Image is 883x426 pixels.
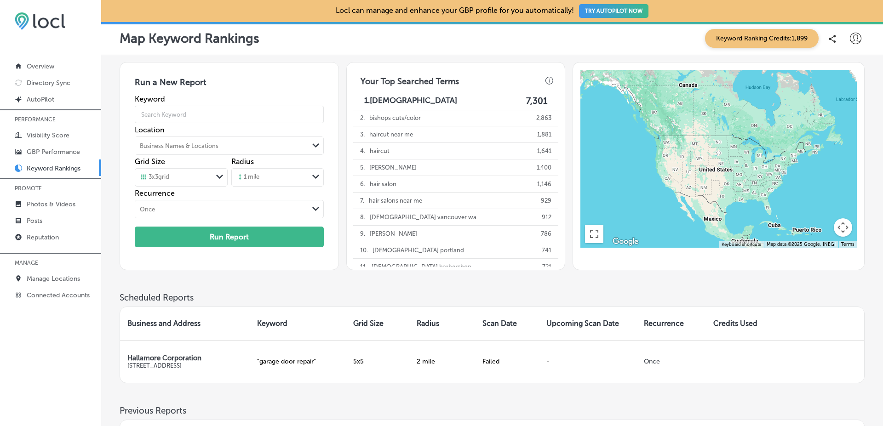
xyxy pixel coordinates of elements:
[27,62,54,70] p: Overview
[360,226,365,242] p: 9 .
[15,12,65,30] img: 6efc1275baa40be7c98c3b36c6bfde44.png
[370,209,476,225] p: [DEMOGRAPHIC_DATA] vancouver wa
[140,142,218,149] div: Business Names & Locations
[610,236,641,248] a: Open this area in Google Maps (opens a new window)
[120,292,865,303] h3: Scheduled Reports
[27,200,75,208] p: Photos & Videos
[369,110,421,126] p: bishops cuts/color
[27,96,54,103] p: AutoPilot
[360,159,365,176] p: 5 .
[120,307,250,340] th: Business and Address
[705,29,819,48] span: Keyword Ranking Credits: 1,899
[360,143,365,159] p: 4 .
[541,193,551,209] p: 929
[370,143,390,159] p: haircut
[542,259,551,275] p: 721
[135,125,323,134] label: Location
[236,173,259,182] div: 1 mile
[120,405,865,416] h3: Previous Reports
[127,362,242,369] p: [STREET_ADDRESS]
[135,227,323,247] button: Run Report
[135,77,323,95] h3: Run a New Report
[369,193,422,209] p: hair salons near me
[409,307,475,340] th: Radius
[644,358,699,365] p: Once
[135,95,323,103] label: Keyword
[536,110,551,126] p: 2,863
[140,173,169,182] div: 3 x 3 grid
[370,176,396,192] p: hair salon
[360,242,368,258] p: 10 .
[27,79,70,87] p: Directory Sync
[360,110,365,126] p: 2 .
[542,242,551,258] p: 741
[120,31,259,46] p: Map Keyword Rankings
[370,226,417,242] p: [PERSON_NAME]
[360,176,365,192] p: 6 .
[372,259,471,275] p: [DEMOGRAPHIC_DATA] barbershop
[27,131,69,139] p: Visibility Score
[140,206,155,213] div: Once
[27,148,80,156] p: GBP Performance
[636,307,706,340] th: Recurrence
[27,291,90,299] p: Connected Accounts
[135,157,165,166] label: Grid Size
[537,126,551,142] p: 1,881
[257,358,338,365] p: " garage door repair "
[585,225,603,243] button: Toggle fullscreen view
[539,340,636,383] td: -
[722,241,761,248] button: Keyboard shortcuts
[27,233,59,241] p: Reputation
[127,354,242,362] p: Hallamore Corporation
[353,69,466,89] h3: Your Top Searched Terms
[360,193,364,209] p: 7 .
[537,159,551,176] p: 1,400
[369,159,417,176] p: [PERSON_NAME]
[27,217,42,225] p: Posts
[539,307,636,340] th: Upcoming Scan Date
[542,209,551,225] p: 912
[537,176,551,192] p: 1,146
[409,340,475,383] td: 2 mile
[135,102,323,127] input: Search Keyword
[346,340,410,383] td: 5 x 5
[360,126,365,142] p: 3 .
[541,226,551,242] p: 786
[482,358,532,365] div: Failed
[373,242,464,258] p: [DEMOGRAPHIC_DATA] portland
[369,126,413,142] p: haircut near me
[250,307,345,340] th: Keyword
[360,209,365,225] p: 8 .
[841,242,854,247] a: Terms (opens in new tab)
[706,307,772,340] th: Credits Used
[364,96,457,106] p: 1. [DEMOGRAPHIC_DATA]
[475,307,539,340] th: Scan Date
[27,275,80,283] p: Manage Locations
[526,96,547,106] label: 7,301
[834,218,852,237] button: Map camera controls
[360,259,367,275] p: 11 .
[135,189,323,198] label: Recurrence
[610,236,641,248] img: Google
[231,157,254,166] label: Radius
[27,165,80,172] p: Keyword Rankings
[579,4,648,18] button: TRY AUTOPILOT NOW
[537,143,551,159] p: 1,641
[767,242,836,247] span: Map data ©2025 Google, INEGI
[346,307,410,340] th: Grid Size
